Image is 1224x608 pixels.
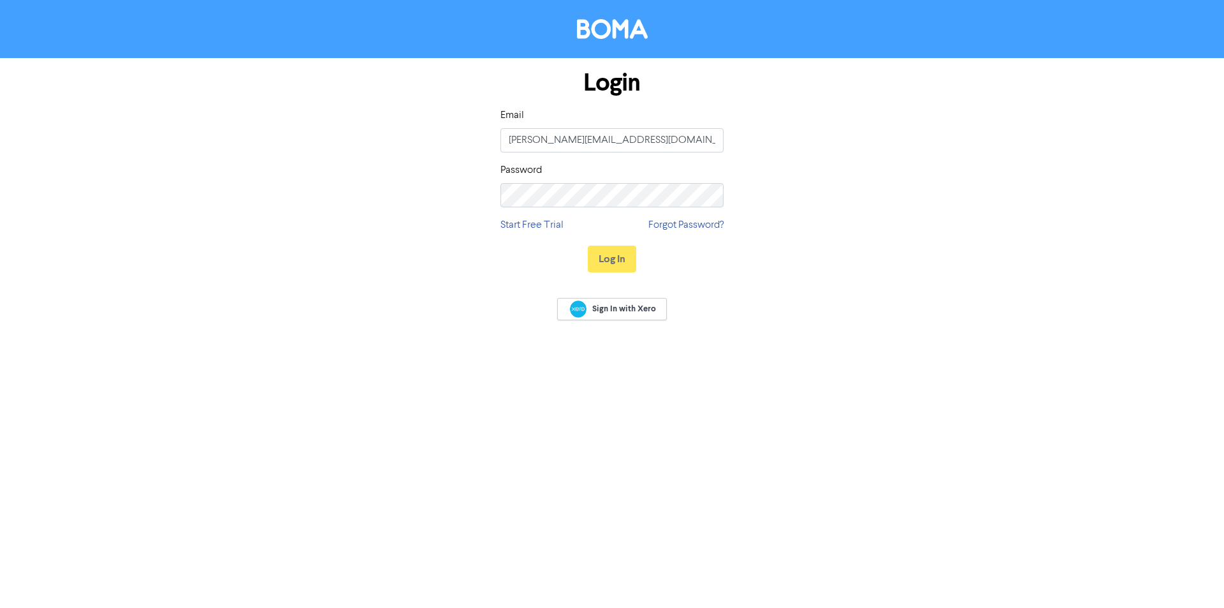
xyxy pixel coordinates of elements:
[577,19,648,39] img: BOMA Logo
[592,303,656,315] span: Sign In with Xero
[570,300,586,318] img: Xero logo
[500,218,564,233] a: Start Free Trial
[648,218,724,233] a: Forgot Password?
[557,298,667,320] a: Sign In with Xero
[500,163,542,178] label: Password
[588,246,636,272] button: Log In
[500,108,524,123] label: Email
[500,68,724,98] h1: Login
[1160,547,1224,608] iframe: Chat Widget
